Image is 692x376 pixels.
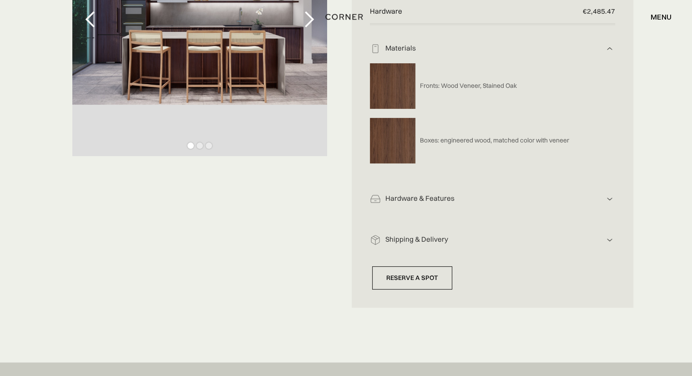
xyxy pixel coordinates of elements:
[187,142,194,149] div: Show slide 1 of 3
[420,136,569,145] p: Boxes: engineered wood, matched color with veneer
[415,81,517,90] a: Fronts: Wood Veneer, Stained Oak
[651,13,672,20] div: menu
[381,235,605,244] div: Shipping & Delivery
[641,9,672,25] div: menu
[420,81,517,90] p: Fronts: Wood Veneer, Stained Oak
[206,142,212,149] div: Show slide 3 of 3
[415,136,569,145] a: Boxes: engineered wood, matched color with veneer
[318,11,374,23] a: home
[381,194,605,203] div: Hardware & Features
[381,44,605,53] div: Materials
[197,142,203,149] div: Show slide 2 of 3
[372,266,452,290] a: Reserve a Spot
